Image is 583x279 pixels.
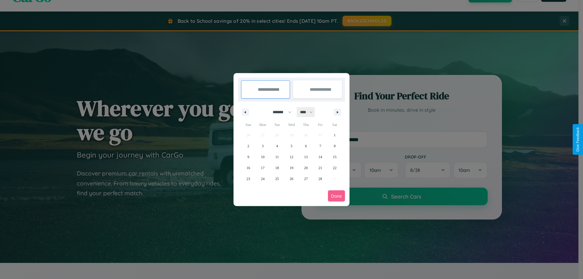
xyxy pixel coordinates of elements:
[284,151,298,162] button: 12
[275,173,279,184] span: 25
[576,127,580,152] div: Give Feedback
[241,151,255,162] button: 9
[319,141,321,151] span: 7
[255,162,270,173] button: 17
[247,151,249,162] span: 9
[255,151,270,162] button: 10
[304,151,308,162] span: 13
[328,120,342,130] span: Sat
[290,162,293,173] span: 19
[328,130,342,141] button: 1
[299,162,313,173] button: 20
[313,141,327,151] button: 7
[276,141,278,151] span: 4
[270,151,284,162] button: 11
[333,151,336,162] span: 15
[261,173,264,184] span: 24
[290,173,293,184] span: 26
[328,141,342,151] button: 8
[299,120,313,130] span: Thu
[262,141,264,151] span: 3
[284,173,298,184] button: 26
[328,162,342,173] button: 22
[299,173,313,184] button: 27
[299,141,313,151] button: 6
[255,141,270,151] button: 3
[241,141,255,151] button: 2
[241,162,255,173] button: 16
[270,162,284,173] button: 18
[319,151,322,162] span: 14
[270,141,284,151] button: 4
[255,120,270,130] span: Mon
[275,151,279,162] span: 11
[304,173,308,184] span: 27
[313,162,327,173] button: 21
[305,141,307,151] span: 6
[334,141,336,151] span: 8
[275,162,279,173] span: 18
[261,151,264,162] span: 10
[247,162,250,173] span: 16
[291,141,292,151] span: 5
[328,190,345,202] button: Done
[304,162,308,173] span: 20
[247,141,249,151] span: 2
[319,173,322,184] span: 28
[313,120,327,130] span: Fri
[284,162,298,173] button: 19
[284,141,298,151] button: 5
[284,120,298,130] span: Wed
[261,162,264,173] span: 17
[334,130,336,141] span: 1
[270,120,284,130] span: Tue
[241,120,255,130] span: Sun
[299,151,313,162] button: 13
[247,173,250,184] span: 23
[290,151,293,162] span: 12
[333,162,336,173] span: 22
[270,173,284,184] button: 25
[313,173,327,184] button: 28
[313,151,327,162] button: 14
[328,151,342,162] button: 15
[241,173,255,184] button: 23
[319,162,322,173] span: 21
[255,173,270,184] button: 24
